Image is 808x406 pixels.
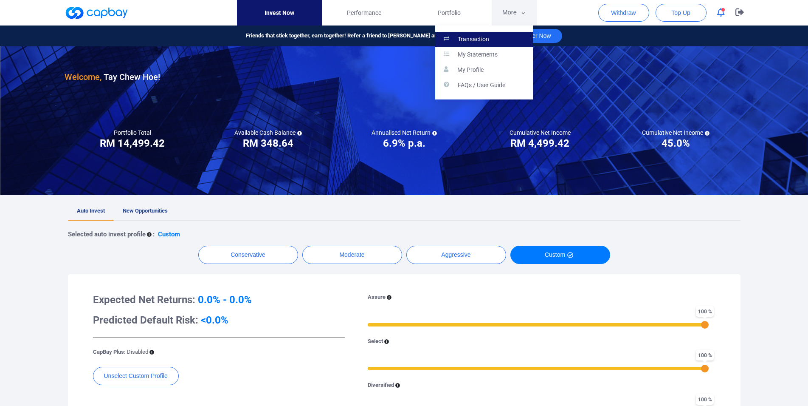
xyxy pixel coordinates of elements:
a: FAQs / User Guide [435,78,533,93]
p: Transaction [458,36,489,43]
a: My Statements [435,47,533,62]
a: My Profile [435,62,533,78]
p: My Statements [458,51,498,59]
p: FAQs / User Guide [458,82,505,89]
p: My Profile [457,66,484,74]
a: Transaction [435,32,533,47]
